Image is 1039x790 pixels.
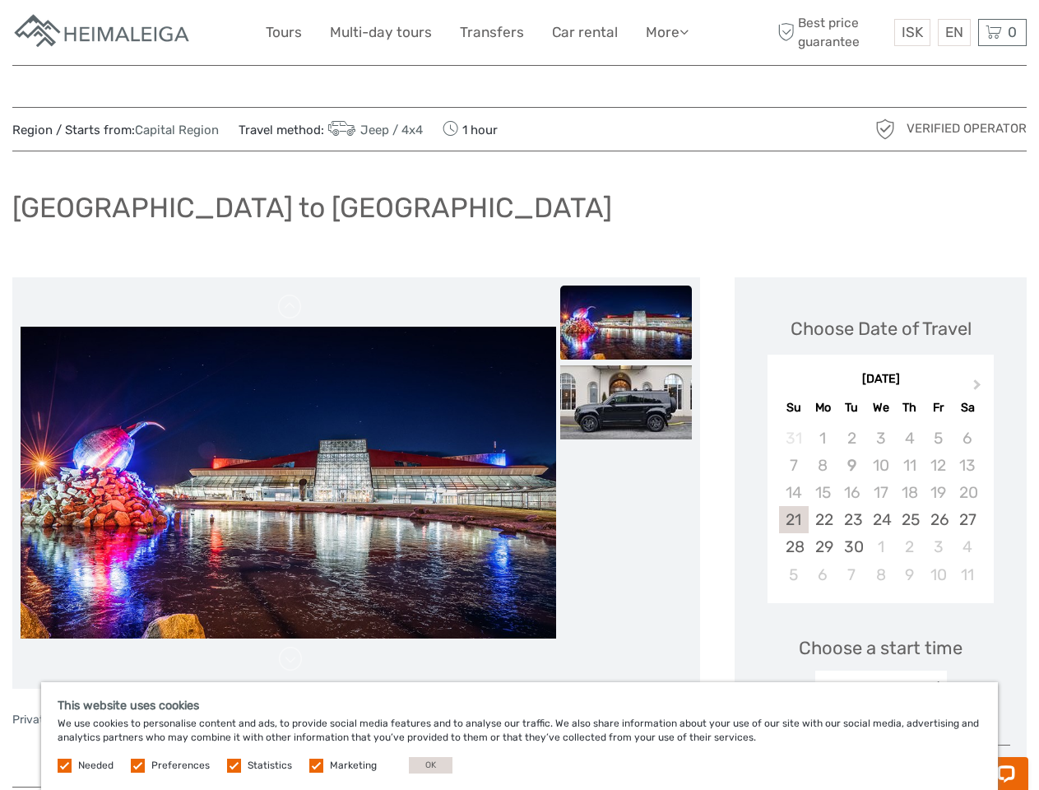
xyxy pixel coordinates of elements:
[953,397,981,419] div: Sa
[248,759,292,773] label: Statistics
[837,452,866,479] div: Not available Tuesday, September 9th, 2025
[895,506,924,533] div: Choose Thursday, September 25th, 2025
[859,680,902,701] div: 08:00
[895,452,924,479] div: Not available Thursday, September 11th, 2025
[953,561,981,588] div: Choose Saturday, October 11th, 2025
[189,26,209,45] button: Open LiveChat chat widget
[12,711,700,729] p: Private 45-60 min Chauffeur journey to [GEOGRAPHIC_DATA]
[779,397,808,419] div: Su
[12,12,193,53] img: Apartments in Reykjavik
[866,425,895,452] div: Not available Wednesday, September 3rd, 2025
[768,371,994,388] div: [DATE]
[866,479,895,506] div: Not available Wednesday, September 17th, 2025
[41,682,998,790] div: We use cookies to personalise content and ads, to provide social media features and to analyse ou...
[895,397,924,419] div: Th
[809,479,837,506] div: Not available Monday, September 15th, 2025
[866,452,895,479] div: Not available Wednesday, September 10th, 2025
[809,452,837,479] div: Not available Monday, September 8th, 2025
[895,561,924,588] div: Choose Thursday, October 9th, 2025
[902,24,923,40] span: ISK
[330,759,377,773] label: Marketing
[23,29,186,42] p: Chat now
[809,425,837,452] div: Not available Monday, September 1st, 2025
[58,699,981,713] h5: This website uses cookies
[953,479,981,506] div: Not available Saturday, September 20th, 2025
[837,533,866,560] div: Choose Tuesday, September 30th, 2025
[938,19,971,46] div: EN
[837,425,866,452] div: Not available Tuesday, September 2nd, 2025
[872,116,898,142] img: verified_operator_grey_128.png
[953,452,981,479] div: Not available Saturday, September 13th, 2025
[779,452,808,479] div: Not available Sunday, September 7th, 2025
[779,561,808,588] div: Choose Sunday, October 5th, 2025
[953,533,981,560] div: Choose Saturday, October 4th, 2025
[837,506,866,533] div: Choose Tuesday, September 23rd, 2025
[646,21,689,44] a: More
[560,286,692,360] img: e6042924f1b044398e34054599ab472b_slider_thumbnail.jpeg
[866,533,895,560] div: Choose Wednesday, October 1st, 2025
[866,506,895,533] div: Choose Wednesday, September 24th, 2025
[895,425,924,452] div: Not available Thursday, September 4th, 2025
[239,118,423,141] span: Travel method:
[443,118,498,141] span: 1 hour
[895,479,924,506] div: Not available Thursday, September 18th, 2025
[779,425,808,452] div: Not available Sunday, August 31st, 2025
[809,561,837,588] div: Choose Monday, October 6th, 2025
[151,759,210,773] label: Preferences
[924,397,953,419] div: Fr
[324,123,423,137] a: Jeep / 4x4
[924,452,953,479] div: Not available Friday, September 12th, 2025
[330,21,432,44] a: Multi-day tours
[12,191,612,225] h1: [GEOGRAPHIC_DATA] to [GEOGRAPHIC_DATA]
[924,561,953,588] div: Choose Friday, October 10th, 2025
[907,120,1027,137] span: Verified Operator
[799,635,962,661] span: Choose a start time
[552,21,618,44] a: Car rental
[953,506,981,533] div: Choose Saturday, September 27th, 2025
[12,122,219,139] span: Region / Starts from:
[772,425,988,588] div: month 2025-09
[924,533,953,560] div: Choose Friday, October 3rd, 2025
[791,316,972,342] div: Choose Date of Travel
[837,479,866,506] div: Not available Tuesday, September 16th, 2025
[779,479,808,506] div: Not available Sunday, September 14th, 2025
[924,425,953,452] div: Not available Friday, September 5th, 2025
[809,397,837,419] div: Mo
[779,533,808,560] div: Choose Sunday, September 28th, 2025
[78,759,114,773] label: Needed
[953,425,981,452] div: Not available Saturday, September 6th, 2025
[837,397,866,419] div: Tu
[773,14,890,50] span: Best price guarantee
[460,21,524,44] a: Transfers
[1005,24,1019,40] span: 0
[809,533,837,560] div: Choose Monday, September 29th, 2025
[924,479,953,506] div: Not available Friday, September 19th, 2025
[266,21,302,44] a: Tours
[866,561,895,588] div: Choose Wednesday, October 8th, 2025
[779,506,808,533] div: Choose Sunday, September 21st, 2025
[409,757,452,774] button: OK
[837,561,866,588] div: Choose Tuesday, October 7th, 2025
[21,327,556,639] img: e6042924f1b044398e34054599ab472b_main_slider.jpeg
[895,533,924,560] div: Choose Thursday, October 2nd, 2025
[924,506,953,533] div: Choose Friday, September 26th, 2025
[866,397,895,419] div: We
[966,375,992,402] button: Next Month
[809,506,837,533] div: Choose Monday, September 22nd, 2025
[135,123,219,137] a: Capital Region
[560,365,692,439] img: 014d16baa1fa409ab973b572da5c6848_slider_thumbnail.jpeg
